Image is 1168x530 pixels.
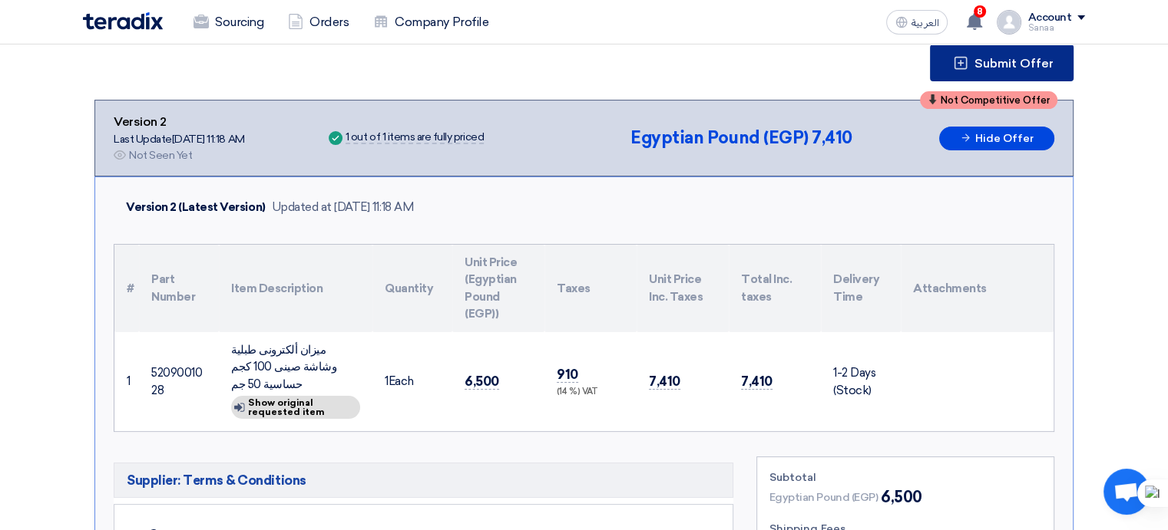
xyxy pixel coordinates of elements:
img: Teradix logo [83,12,163,30]
button: Hide Offer [939,127,1054,150]
div: Not Seen Yet [129,147,192,163]
a: Company Profile [361,5,501,39]
th: Delivery Time [821,245,901,332]
span: 910 [557,367,578,383]
span: Not Competitive Offer [941,95,1050,105]
td: Each [372,332,452,432]
th: # [114,245,139,332]
div: Version 2 (Latest Version) [126,199,266,216]
td: 1 [114,332,139,432]
div: ميزان ألكترونى طبلية وشاشة صينى 100 كجم حساسية 50 جم [231,341,360,393]
button: العربية [886,10,948,35]
th: Part Number [139,245,219,332]
img: profile_test.png [997,10,1021,35]
div: Open chat [1103,469,1150,515]
th: Unit Price Inc. Taxes [637,245,729,332]
span: Egyptian Pound (EGP) [630,127,808,148]
span: 1 [385,374,389,388]
span: 7,410 [812,127,852,148]
div: Updated at [DATE] 11:18 AM [272,199,414,216]
span: 8 [974,5,986,18]
span: 7,410 [741,374,773,390]
div: Account [1027,12,1071,25]
span: 7,410 [649,374,680,390]
span: 6,500 [881,486,922,509]
div: Version 2 [114,113,245,131]
div: 1 out of 1 items are fully priced [346,132,484,144]
th: Attachments [901,245,1054,332]
button: Submit Offer [930,44,1074,81]
div: Subtotal [769,469,1041,486]
a: Orders [276,5,361,39]
h5: Supplier: Terms & Conditions [114,463,733,498]
span: 6,500 [465,374,499,390]
td: 1-2 Days (Stock) [821,332,901,432]
div: Show original requested item [231,396,360,419]
td: 5209001028 [139,332,219,432]
div: Sanaa [1027,24,1085,32]
span: Submit Offer [974,58,1054,70]
th: Quantity [372,245,452,332]
th: Taxes [544,245,637,332]
th: Unit Price (Egyptian Pound (EGP)) [452,245,544,332]
span: Egyptian Pound (EGP) [769,489,878,505]
div: Last Update [DATE] 11:18 AM [114,131,245,147]
div: (14 %) VAT [557,386,624,399]
span: العربية [911,18,938,28]
a: Sourcing [181,5,276,39]
th: Total Inc. taxes [729,245,821,332]
th: Item Description [219,245,372,332]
